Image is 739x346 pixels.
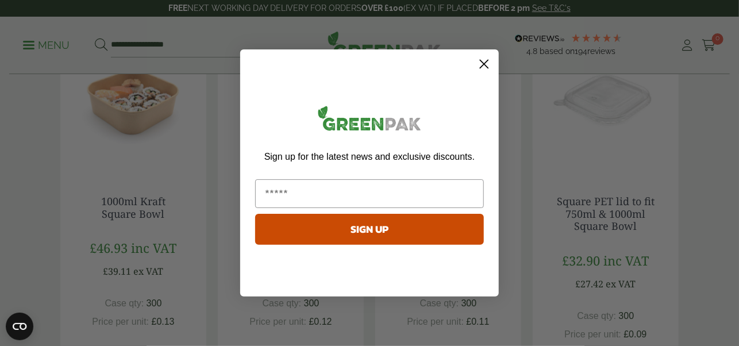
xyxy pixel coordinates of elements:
[264,152,475,162] span: Sign up for the latest news and exclusive discounts.
[474,54,494,74] button: Close dialog
[255,179,484,208] input: Email
[255,101,484,140] img: greenpak_logo
[255,214,484,245] button: SIGN UP
[6,313,33,340] button: Open CMP widget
